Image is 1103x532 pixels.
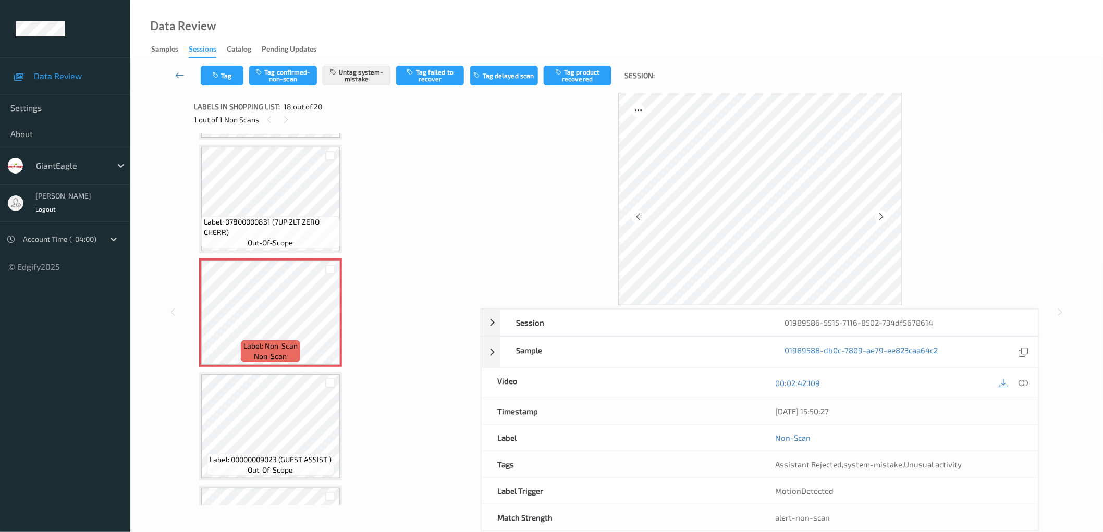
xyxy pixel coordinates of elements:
[500,310,769,336] div: Session
[776,460,962,469] span: , ,
[482,425,760,451] div: Label
[844,460,903,469] span: system-mistake
[482,398,760,424] div: Timestamp
[785,345,938,359] a: 01989588-db0c-7809-ae79-ee823caa64c2
[204,217,337,238] span: Label: 07800000831 (7UP 2LT ZERO CHERR)
[227,44,251,57] div: Catalog
[769,310,1038,336] div: 01989586-5515-7116-8502-734df5678614
[776,432,811,443] a: Non-Scan
[760,478,1038,504] div: MotionDetected
[189,42,227,58] a: Sessions
[248,465,293,475] span: out-of-scope
[248,238,293,248] span: out-of-scope
[201,66,243,85] button: Tag
[262,44,316,57] div: Pending Updates
[776,378,820,388] a: 00:02:42.109
[624,70,655,81] span: Session:
[151,44,178,57] div: Samples
[482,478,760,504] div: Label Trigger
[254,351,287,362] span: non-scan
[151,42,189,57] a: Samples
[249,66,317,85] button: Tag confirmed-non-scan
[189,44,216,58] div: Sessions
[210,454,332,465] span: Label: 00000009023 (GUEST ASSIST )
[194,113,473,126] div: 1 out of 1 Non Scans
[482,368,760,398] div: Video
[194,102,280,112] span: Labels in shopping list:
[396,66,464,85] button: Tag failed to recover
[481,309,1039,336] div: Session01989586-5515-7116-8502-734df5678614
[482,504,760,530] div: Match Strength
[481,337,1039,367] div: Sample01989588-db0c-7809-ae79-ee823caa64c2
[262,42,327,57] a: Pending Updates
[776,512,1023,523] div: alert-non-scan
[323,66,390,85] button: Untag system-mistake
[500,337,769,367] div: Sample
[776,460,842,469] span: Assistant Rejected
[904,460,962,469] span: Unusual activity
[243,341,298,351] span: Label: Non-Scan
[284,102,322,112] span: 18 out of 20
[482,451,760,477] div: Tags
[776,406,1023,416] div: [DATE] 15:50:27
[470,66,538,85] button: Tag delayed scan
[544,66,611,85] button: Tag product recovered
[150,21,216,31] div: Data Review
[227,42,262,57] a: Catalog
